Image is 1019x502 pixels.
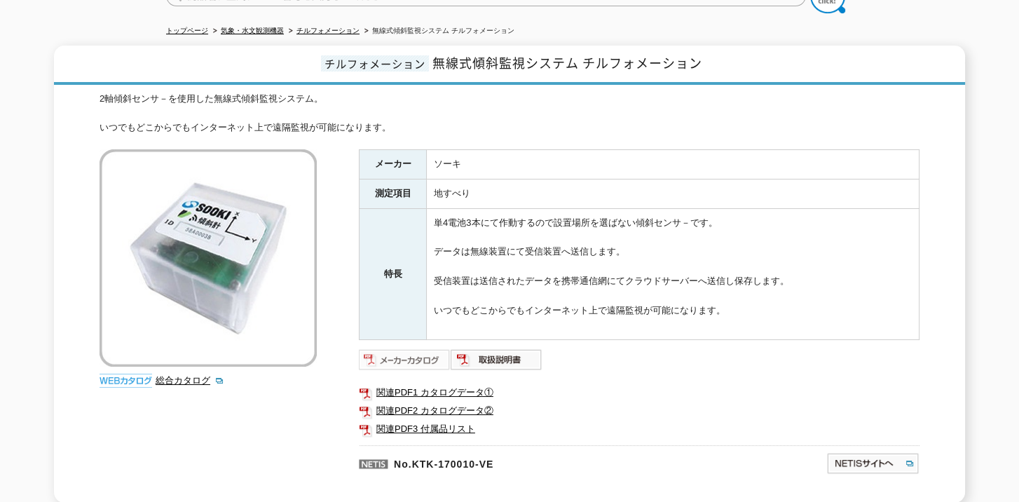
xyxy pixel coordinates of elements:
[826,452,919,475] img: NETISサイトへ
[451,358,542,368] a: 取扱説明書
[100,374,152,388] img: webカタログ
[166,27,208,34] a: トップページ
[156,375,224,386] a: 総合カタログ
[360,179,427,209] th: 測定項目
[296,27,360,34] a: チルフォメーション
[359,402,919,420] a: 関連PDF2 カタログデータ②
[221,27,284,34] a: 気象・水文観測機器
[321,55,429,72] span: チルフォメーション
[359,420,919,438] a: 関連PDF3 付属品リスト
[359,384,919,402] a: 関連PDF1 カタログデータ①
[359,358,451,368] a: メーカーカタログ
[100,149,317,367] img: 無線式傾斜監視システム チルフォメーション
[427,208,919,339] td: 単4電池3本にて作動するので設置場所を選ばない傾斜センサ－です。 データは無線装置にて受信装置へ送信します。 受信装置は送信されたデータを携帯通信網にてクラウドサーバーへ送信し保存します。 いつ...
[432,53,702,72] span: 無線式傾斜監視システム チルフォメーション
[427,150,919,179] td: ソーキ
[427,179,919,209] td: 地すべり
[100,92,919,135] div: 2軸傾斜センサ－を使用した無線式傾斜監視システム。 いつでもどこからでもインターネット上で遠隔監視が可能になります。
[360,150,427,179] th: メーカー
[362,24,514,39] li: 無線式傾斜監視システム チルフォメーション
[360,208,427,339] th: 特長
[359,445,691,479] p: No.KTK-170010-VE
[451,348,542,371] img: 取扱説明書
[359,348,451,371] img: メーカーカタログ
